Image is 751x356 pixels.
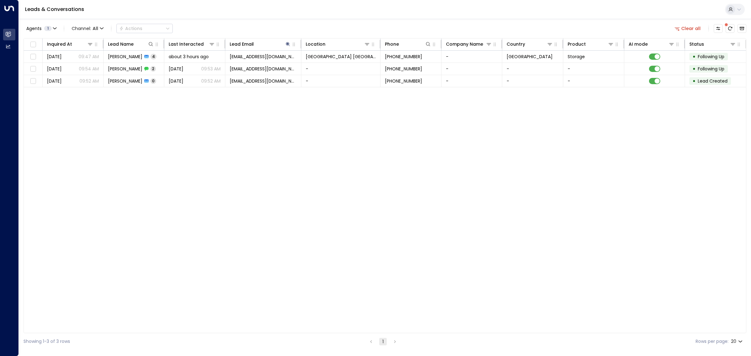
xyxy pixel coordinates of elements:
span: bigstublue@yahoo.com [230,66,297,72]
span: Following Up [698,66,724,72]
div: Button group with a nested menu [116,24,173,33]
button: Agents1 [23,24,59,33]
div: Product [568,40,586,48]
div: Inquired At [47,40,93,48]
div: Company Name [446,40,483,48]
span: 2 [151,66,156,71]
span: Lead Created [698,78,728,84]
span: Storage [568,53,585,60]
div: Status [689,40,704,48]
div: Country [507,40,525,48]
span: Oct 01, 2025 [47,78,62,84]
p: 09:53 AM [201,66,221,72]
td: - [442,63,503,75]
button: Customize [714,24,723,33]
span: +447894561230 [385,78,422,84]
div: Lead Email [230,40,254,48]
div: Company Name [446,40,492,48]
span: Carl Lewis [108,66,142,72]
button: Actions [116,24,173,33]
button: Archived Leads [738,24,746,33]
div: 20 [731,337,744,346]
div: • [692,76,696,86]
div: Inquired At [47,40,72,48]
span: United Kingdom [507,53,553,60]
span: Toggle select row [29,53,37,61]
a: Leads & Conversations [25,6,84,13]
div: Phone [385,40,399,48]
td: - [442,51,503,63]
div: Lead Name [108,40,134,48]
div: Lead Name [108,40,154,48]
span: +447894561230 [385,53,422,60]
div: Location [306,40,325,48]
span: Space Station Uxbridge [306,53,376,60]
span: Carl Lewis [108,53,142,60]
span: 1 [44,26,52,31]
span: +447894561230 [385,66,422,72]
button: Channel:All [69,24,106,33]
span: about 3 hours ago [169,53,209,60]
td: - [301,75,381,87]
div: Product [568,40,614,48]
span: There are new threads available. Refresh the grid to view the latest updates. [726,24,734,33]
td: - [563,63,624,75]
div: Actions [119,26,142,31]
td: - [563,75,624,87]
span: Channel: [69,24,106,33]
span: Toggle select row [29,65,37,73]
button: page 1 [379,338,387,345]
td: - [442,75,503,87]
span: Toggle select all [29,41,37,48]
span: All [93,26,98,31]
td: - [301,63,381,75]
p: 09:52 AM [79,78,99,84]
div: • [692,64,696,74]
p: 09:52 AM [201,78,221,84]
span: Agents [26,26,42,31]
div: Lead Email [230,40,291,48]
div: Status [689,40,736,48]
span: bigstublue@yahoo.com [230,53,297,60]
span: Oct 03, 2025 [47,66,62,72]
span: Oct 01, 2025 [169,78,183,84]
p: 09:54 AM [79,66,99,72]
span: Toggle select row [29,77,37,85]
span: Oct 01, 2025 [47,53,62,60]
div: AI mode [629,40,648,48]
span: bigstublue@yahoo.com [230,78,297,84]
div: Showing 1-3 of 3 rows [23,338,70,345]
span: Carl Lewis [108,78,142,84]
div: Last Interacted [169,40,204,48]
td: - [502,75,563,87]
span: 0 [151,78,156,84]
div: Location [306,40,370,48]
p: 09:47 AM [79,53,99,60]
span: 4 [151,54,156,59]
button: Clear all [672,24,703,33]
span: Oct 07, 2025 [169,66,183,72]
div: AI mode [629,40,675,48]
nav: pagination navigation [367,338,399,345]
td: - [502,63,563,75]
div: • [692,51,696,62]
div: Last Interacted [169,40,215,48]
span: Following Up [698,53,724,60]
div: Phone [385,40,431,48]
label: Rows per page: [696,338,728,345]
div: Country [507,40,553,48]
